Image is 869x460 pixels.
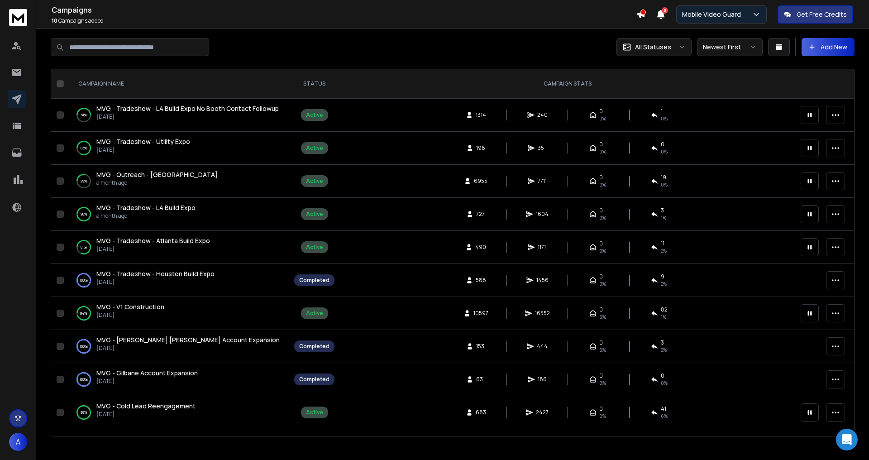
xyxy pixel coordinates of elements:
div: Completed [299,277,329,284]
span: 0 [599,273,603,280]
span: MVG - Tradeshow - LA Build Expo [96,203,196,212]
span: 9 [661,273,664,280]
div: Open Intercom Messenger [836,429,858,450]
span: 490 [475,244,486,251]
span: 0% [599,280,606,287]
p: 81 % [81,243,87,252]
span: 0 [599,306,603,313]
span: 1604 [536,211,549,218]
p: 99 % [81,408,87,417]
span: 3 [661,339,664,346]
p: [DATE] [96,113,279,120]
span: 1456 [536,277,549,284]
span: 0 [599,405,603,412]
p: a month ago [96,179,218,187]
div: Active [306,409,323,416]
span: 6955 [474,177,487,185]
span: 0% [599,148,606,155]
a: MVG - Tradeshow - Houston Build Expo [96,269,215,278]
td: 81%MVG - Tradeshow - Atlanta Build Expo[DATE] [67,231,289,264]
td: 100%MVG - Tradeshow - Houston Build Expo[DATE] [67,264,289,297]
a: MVG - Tradeshow - Utility Expo [96,137,190,146]
p: All Statuses [635,43,671,52]
div: Active [306,177,323,185]
span: 0 [599,141,603,148]
p: 100 % [80,375,88,384]
span: 11 [661,240,664,247]
td: 51%MVG - Tradeshow - LA Build Expo No Booth Contact Followup[DATE] [67,99,289,132]
span: 1 [661,108,663,115]
p: [DATE] [96,146,190,153]
p: [DATE] [96,411,196,418]
button: Add New [802,38,855,56]
p: [DATE] [96,311,164,319]
span: 35 [538,144,547,152]
p: [DATE] [96,278,215,286]
img: logo [9,9,27,26]
p: 94 % [80,309,87,318]
td: 83%MVG - Tradeshow - Utility Expo[DATE] [67,132,289,165]
div: Active [306,111,323,119]
span: 10 [52,17,57,24]
span: MVG - Tradeshow - Atlanta Build Expo [96,236,210,245]
td: 94%MVG - V1 Construction[DATE] [67,297,289,330]
button: Get Free Credits [778,5,853,24]
span: MVG - [PERSON_NAME] [PERSON_NAME] Account Expansion [96,335,280,344]
th: CAMPAIGN STATS [340,69,795,99]
span: 2427 [536,409,549,416]
span: 1 % [661,214,666,221]
span: 0 % [661,115,668,122]
span: 8 [662,7,668,14]
span: 1171 [538,244,547,251]
a: MVG - Gilbane Account Expansion [96,369,198,378]
th: CAMPAIGN NAME [67,69,289,99]
p: [DATE] [96,245,210,253]
th: STATUS [289,69,340,99]
span: 0 % [661,148,668,155]
a: MVG - V1 Construction [96,302,164,311]
p: Campaigns added [52,17,636,24]
span: 0% [599,247,606,254]
a: MVG - [PERSON_NAME] [PERSON_NAME] Account Expansion [96,335,280,345]
div: Active [306,144,323,152]
p: [DATE] [96,345,280,352]
td: 29%MVG - Outreach - [GEOGRAPHIC_DATA]a month ago [67,165,289,198]
span: MVG - Outreach - [GEOGRAPHIC_DATA] [96,170,218,179]
span: 41 [661,405,666,412]
span: 7711 [538,177,547,185]
span: 588 [476,277,486,284]
p: 51 % [81,110,87,120]
span: 63 [476,376,485,383]
span: 0 [599,372,603,379]
p: 100 % [80,342,88,351]
p: Get Free Credits [797,10,847,19]
p: 98 % [81,210,87,219]
span: 0 [599,339,603,346]
p: [DATE] [96,378,198,385]
span: 153 [476,343,485,350]
td: 100%MVG - [PERSON_NAME] [PERSON_NAME] Account Expansion[DATE] [67,330,289,363]
span: MVG - Gilbane Account Expansion [96,369,198,377]
button: Newest First [697,38,763,56]
span: 1 % [661,313,666,321]
div: Completed [299,376,329,383]
span: 0% [599,346,606,354]
p: a month ago [96,212,196,220]
span: 2 % [661,247,667,254]
span: 727 [476,211,485,218]
button: A [9,433,27,451]
span: 0 [599,207,603,214]
span: 0 [599,174,603,181]
td: 99%MVG - Cold Lead Reengagement[DATE] [67,396,289,429]
div: Active [306,244,323,251]
div: Active [306,211,323,218]
span: 0 [661,141,664,148]
span: 683 [476,409,486,416]
p: 83 % [81,144,87,153]
span: 444 [537,343,548,350]
td: 100%MVG - Gilbane Account Expansion[DATE] [67,363,289,396]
